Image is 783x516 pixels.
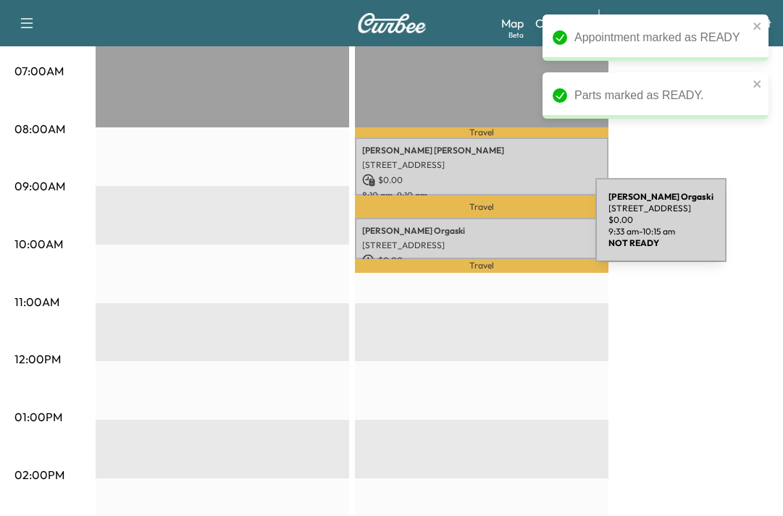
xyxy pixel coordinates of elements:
p: [STREET_ADDRESS] [362,240,601,251]
p: 12:00PM [14,350,61,368]
p: 01:00PM [14,408,62,426]
p: $ 0.00 [362,174,601,187]
p: [PERSON_NAME] Orgaski [362,225,601,237]
p: [STREET_ADDRESS] [362,159,601,171]
p: 11:00AM [14,293,59,310]
button: close [753,20,763,32]
div: Parts marked as READY. [574,87,748,104]
p: Travel [355,259,608,273]
button: close [753,78,763,90]
p: 02:00PM [14,466,64,483]
p: Travel [355,127,608,137]
p: 08:00AM [14,120,65,138]
img: Curbee Logo [357,13,427,33]
div: Beta [508,30,524,41]
p: Travel [355,195,608,218]
p: 09:00AM [14,177,65,195]
p: [PERSON_NAME] [PERSON_NAME] [362,145,601,156]
div: Appointment marked as READY [574,29,748,46]
p: 10:00AM [14,235,63,253]
p: $ 0.00 [362,254,601,267]
p: 07:00AM [14,62,64,80]
a: Calendar [535,14,584,32]
a: MapBeta [501,14,524,32]
p: 8:10 am - 9:10 am [362,190,601,201]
